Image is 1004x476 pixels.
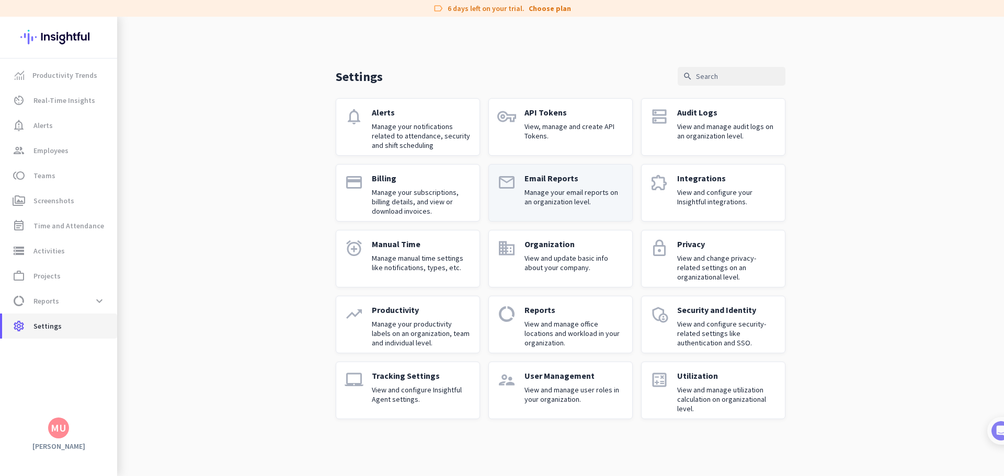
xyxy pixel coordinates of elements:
a: groupEmployees [2,138,117,163]
p: View and change privacy-related settings on an organizational level. [677,253,777,282]
i: work_outline [13,270,25,282]
p: Organization [524,239,624,249]
div: You're just a few steps away from completing the essential app setup [15,78,195,103]
p: View and manage user roles in your organization. [524,385,624,404]
i: vpn_key [497,107,516,126]
a: Show me how [40,251,114,272]
a: Choose plan [529,3,571,14]
i: email [497,173,516,192]
a: av_timerReal-Time Insights [2,88,117,113]
p: API Tokens [524,107,624,118]
p: Manage your subscriptions, billing details, and view or download invoices. [372,188,471,216]
span: Alerts [33,119,53,132]
img: Profile image for Tamara [37,109,54,126]
a: emailEmail ReportsManage your email reports on an organization level. [488,164,633,222]
i: alarm_add [345,239,363,258]
i: trending_up [345,305,363,323]
p: Utilization [677,370,777,381]
div: MU [51,423,66,433]
p: Alerts [372,107,471,118]
button: Mark as completed [40,294,121,305]
a: data_usageReportsexpand_more [2,288,117,314]
span: Screenshots [33,194,74,207]
span: Teams [33,169,55,182]
img: Insightful logo [20,17,97,57]
i: data_usage [13,295,25,307]
i: search [683,72,692,81]
span: Home [15,352,37,359]
p: Settings [336,68,383,85]
span: Activities [33,245,65,257]
p: View and update basic info about your company. [524,253,624,272]
button: expand_more [90,292,109,310]
a: event_noteTime and Attendance [2,213,117,238]
a: vpn_keyAPI TokensView, manage and create API Tokens. [488,98,633,156]
p: About 10 minutes [133,137,199,148]
p: Security and Identity [677,305,777,315]
p: Audit Logs [677,107,777,118]
p: Tracking Settings [372,370,471,381]
a: domainOrganizationView and update basic info about your company. [488,230,633,287]
p: 4 steps [10,137,37,148]
i: lock [650,239,669,258]
span: Settings [33,320,62,332]
a: laptop_macTracking SettingsView and configure Insightful Agent settings. [336,362,480,419]
p: View and configure your Insightful integrations. [677,188,777,206]
button: Help [105,326,157,368]
a: alarm_addManual TimeManage manual time settings like notifications, types, etc. [336,230,480,287]
div: 1Add employees [19,178,190,195]
p: View and manage audit logs on an organization level. [677,122,777,141]
a: trending_upProductivityManage your productivity labels on an organization, team and individual le... [336,296,480,353]
span: Projects [33,270,61,282]
i: domain [497,239,516,258]
i: settings [13,320,25,332]
i: storage [13,245,25,257]
h1: Tasks [89,5,122,22]
i: calculate [650,370,669,389]
span: Real-Time Insights [33,94,95,107]
div: Add employees [40,182,177,192]
span: Productivity Trends [32,69,97,82]
div: It's time to add your employees! This is crucial since Insightful will start collecting their act... [40,199,182,243]
i: av_timer [13,94,25,107]
a: settingsSettings [2,314,117,339]
p: Integrations [677,173,777,183]
input: Search [678,67,785,86]
i: laptop_mac [345,370,363,389]
i: group [13,144,25,157]
span: Reports [33,295,59,307]
a: data_usageReportsView and manage office locations and workload in your organization. [488,296,633,353]
div: Show me how [40,243,182,272]
a: admin_panel_settingsSecurity and IdentityView and configure security-related settings like authen... [641,296,785,353]
p: View and manage office locations and workload in your organization. [524,319,624,347]
a: notificationsAlertsManage your notifications related to attendance, security and shift scheduling [336,98,480,156]
a: tollTeams [2,163,117,188]
p: View and configure security-related settings like authentication and SSO. [677,319,777,347]
span: Tasks [172,352,194,359]
span: Messages [61,352,97,359]
i: extension [650,173,669,192]
p: Billing [372,173,471,183]
img: menu-item [15,71,24,80]
i: dns [650,107,669,126]
i: perm_media [13,194,25,207]
i: data_usage [497,305,516,323]
p: Privacy [677,239,777,249]
a: lockPrivacyView and change privacy-related settings on an organizational level. [641,230,785,287]
i: supervisor_account [497,370,516,389]
i: notification_important [13,119,25,132]
a: paymentBillingManage your subscriptions, billing details, and view or download invoices. [336,164,480,222]
i: event_note [13,219,25,232]
p: Manual Time [372,239,471,249]
a: dnsAudit LogsView and manage audit logs on an organization level. [641,98,785,156]
p: Manage manual time settings like notifications, types, etc. [372,253,471,272]
i: label [433,3,443,14]
p: View and configure Insightful Agent settings. [372,385,471,404]
button: Messages [52,326,105,368]
a: extensionIntegrationsView and configure your Insightful integrations. [641,164,785,222]
p: Manage your email reports on an organization level. [524,188,624,206]
p: Manage your productivity labels on an organization, team and individual level. [372,319,471,347]
p: Email Reports [524,173,624,183]
i: notifications [345,107,363,126]
a: menu-itemProductivity Trends [2,63,117,88]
